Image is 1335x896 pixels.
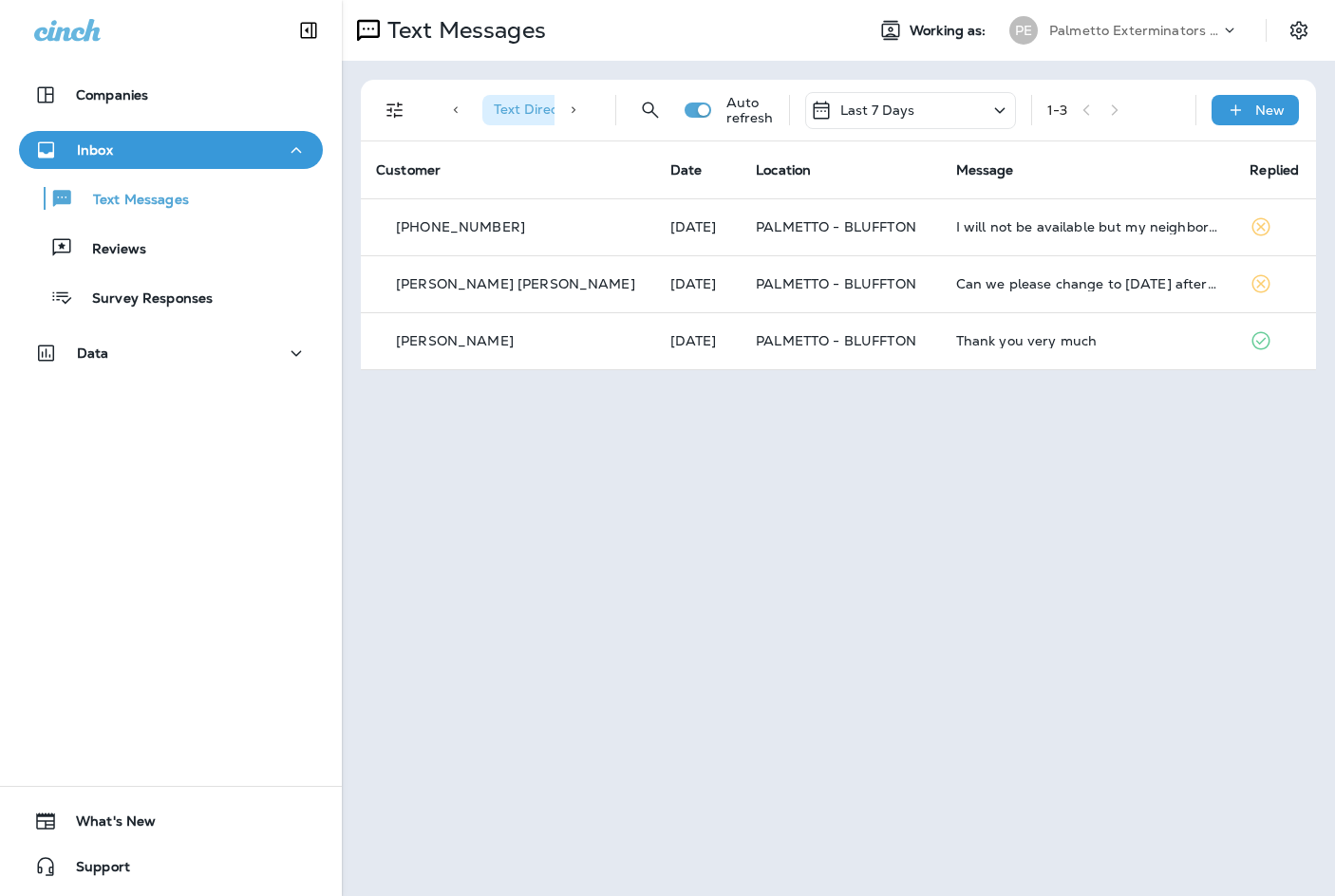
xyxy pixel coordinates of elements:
p: Reviews [73,241,146,259]
button: Search Messages [631,91,669,129]
p: New [1255,103,1285,118]
span: Replied [1250,161,1299,178]
div: Text Direction:Incoming [482,95,676,125]
span: PALMETTO - BLUFFTON [756,332,916,349]
p: Data [77,345,109,361]
button: Settings [1282,13,1316,47]
button: Collapse Sidebar [282,11,335,49]
span: Location [756,161,811,178]
button: Data [19,334,323,372]
div: Can we please change to Monday 10/6 after 11am [956,276,1220,291]
button: Filters [376,91,414,129]
div: PE [1009,16,1038,45]
span: Text Direction : Incoming [494,101,645,118]
button: Inbox [19,131,323,169]
p: Companies [76,87,148,103]
span: Working as: [910,23,990,39]
span: PALMETTO - BLUFFTON [756,218,916,235]
p: Oct 1, 2025 06:17 PM [670,276,726,291]
span: Date [670,161,703,178]
span: Support [57,859,130,882]
div: 1 - 3 [1047,103,1067,118]
p: Last 7 Days [840,103,915,118]
button: What's New [19,802,323,840]
div: I will not be available but my neighbor can let you in - she is in unit 105 across the hall - her... [956,219,1220,234]
p: Inbox [77,142,113,158]
span: Message [956,161,1014,178]
p: [PERSON_NAME] [PERSON_NAME] [396,276,635,291]
p: [PHONE_NUMBER] [396,219,525,234]
span: Customer [376,161,441,178]
span: What's New [57,813,156,836]
p: Text Messages [74,192,189,210]
button: Reviews [19,228,323,268]
button: Companies [19,76,323,114]
p: [PERSON_NAME] [396,333,514,348]
p: Oct 2, 2025 02:46 PM [670,219,726,234]
div: Thank you very much [956,333,1220,348]
p: Text Messages [380,16,546,45]
button: Support [19,848,323,886]
p: Palmetto Exterminators LLC [1049,23,1220,38]
span: PALMETTO - BLUFFTON [756,275,916,292]
button: Text Messages [19,178,323,218]
p: Auto refresh [726,95,774,125]
p: Survey Responses [73,290,213,308]
p: Oct 1, 2025 09:15 AM [670,333,726,348]
button: Survey Responses [19,277,323,317]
